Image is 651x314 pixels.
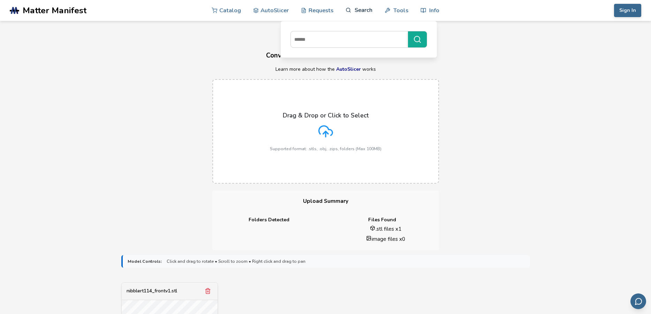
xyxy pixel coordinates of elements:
[167,259,305,264] span: Click and drag to rotate • Scroll to zoom • Right click and drag to pan
[203,286,213,296] button: Remove model
[212,191,439,212] h3: Upload Summary
[270,146,381,151] p: Supported format: .stls, .obj, .zips, folders (Max 100MB)
[128,259,162,264] strong: Model Controls:
[336,66,361,72] a: AutoSlicer
[23,6,86,15] span: Matter Manifest
[331,217,434,223] h4: Files Found
[283,112,369,119] p: Drag & Drop or Click to Select
[217,217,321,223] h4: Folders Detected
[338,225,434,232] li: .stl files x 1
[630,293,646,309] button: Send feedback via email
[338,235,434,243] li: image files x 0
[127,288,177,294] div: nibblert114_frontv1.stl
[614,4,641,17] button: Sign In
